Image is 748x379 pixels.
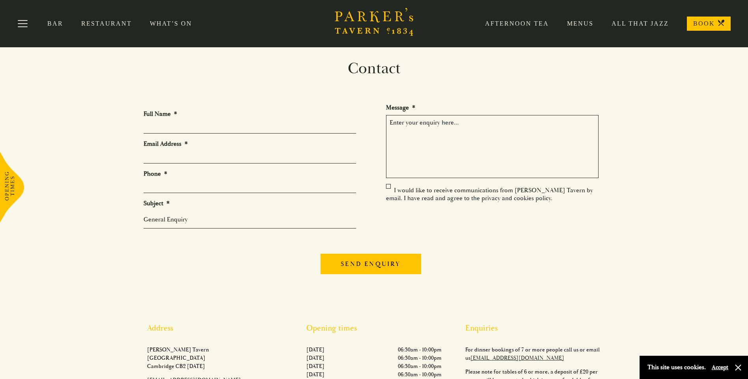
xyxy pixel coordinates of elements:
[470,355,564,361] a: [EMAIL_ADDRESS][DOMAIN_NAME]
[321,254,421,274] input: Send enquiry
[306,323,442,333] h2: Opening times
[398,354,442,362] p: 06:30am - 10:00pm
[647,362,706,373] p: This site uses cookies.
[306,354,325,362] p: [DATE]
[386,186,593,202] label: I would like to receive communications from [PERSON_NAME] Tavern by email. I have read and agree ...
[144,110,177,118] label: Full Name
[386,104,415,112] label: Message
[138,59,611,78] h1: Contact
[147,323,282,333] h2: Address
[398,370,442,379] p: 06:30am - 10:00pm
[465,346,601,362] p: For dinner bookings of 7 or more people call us or email us
[386,208,506,239] iframe: reCAPTCHA
[734,364,742,372] button: Close and accept
[144,140,188,148] label: Email Address
[144,199,170,208] label: Subject
[306,346,325,354] p: [DATE]
[398,362,442,370] p: 06:30am - 10:00pm
[147,346,282,370] p: [PERSON_NAME] Tavern [GEOGRAPHIC_DATA] Cambridge CB2 [DATE]​
[144,170,167,178] label: Phone
[306,370,325,379] p: [DATE]
[398,346,442,354] p: 06:30am - 10:00pm
[306,362,325,370] p: [DATE]
[465,323,601,333] h2: Enquiries
[712,364,728,371] button: Accept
